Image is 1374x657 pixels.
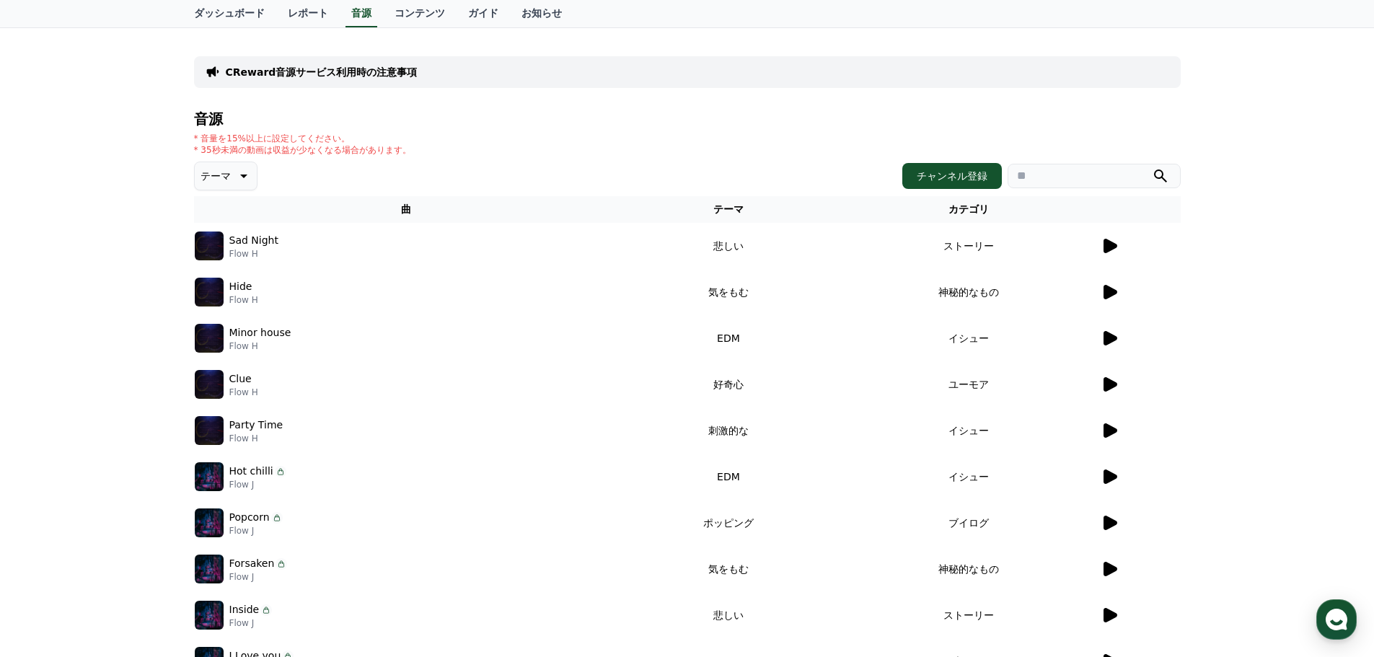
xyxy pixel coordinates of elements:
p: Flow H [229,387,258,398]
img: music [195,462,224,491]
p: Flow H [229,248,278,260]
td: 神秘的なもの [838,546,1100,592]
span: Home [37,479,62,490]
td: ストーリー [838,592,1100,638]
td: 悲しい [619,223,838,269]
img: music [195,555,224,583]
td: イシュー [838,315,1100,361]
p: Flow J [229,617,273,629]
img: music [195,370,224,399]
p: Sad Night [229,233,278,248]
img: music [195,601,224,630]
td: ポッピング [619,500,838,546]
img: music [195,324,224,353]
span: Settings [213,479,249,490]
th: 曲 [194,196,620,223]
td: イシュー [838,407,1100,454]
button: チャンネル登録 [902,163,1002,189]
td: 神秘的なもの [838,269,1100,315]
td: ストーリー [838,223,1100,269]
button: テーマ [194,162,257,190]
td: EDM [619,315,838,361]
td: 気をもむ [619,546,838,592]
th: テーマ [619,196,838,223]
p: Flow H [229,294,258,306]
img: music [195,508,224,537]
th: カテゴリ [838,196,1100,223]
p: Forsaken [229,556,275,571]
p: Inside [229,602,260,617]
td: 刺激的な [619,407,838,454]
td: ブイログ [838,500,1100,546]
p: Party Time [229,418,283,433]
td: 気をもむ [619,269,838,315]
a: CReward音源サービス利用時の注意事項 [226,65,418,79]
p: Flow J [229,525,283,537]
td: イシュー [838,454,1100,500]
img: music [195,416,224,445]
p: Flow H [229,433,283,444]
td: EDM [619,454,838,500]
p: Flow J [229,479,286,490]
img: music [195,278,224,307]
p: Hot chilli [229,464,273,479]
p: Hide [229,279,252,294]
h4: 音源 [194,111,1181,127]
td: 好奇心 [619,361,838,407]
p: Minor house [229,325,291,340]
p: Flow H [229,340,291,352]
p: テーマ [201,166,231,186]
p: Flow J [229,571,288,583]
td: 悲しい [619,592,838,638]
span: Messages [120,480,162,491]
p: Clue [229,371,252,387]
p: * 音量を15%以上に設定してください。 [194,133,411,144]
a: Messages [95,457,186,493]
td: ユーモア [838,361,1100,407]
p: Popcorn [229,510,270,525]
a: Home [4,457,95,493]
a: Settings [186,457,277,493]
p: * 35秒未満の動画は収益が少なくなる場合があります。 [194,144,411,156]
img: music [195,232,224,260]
